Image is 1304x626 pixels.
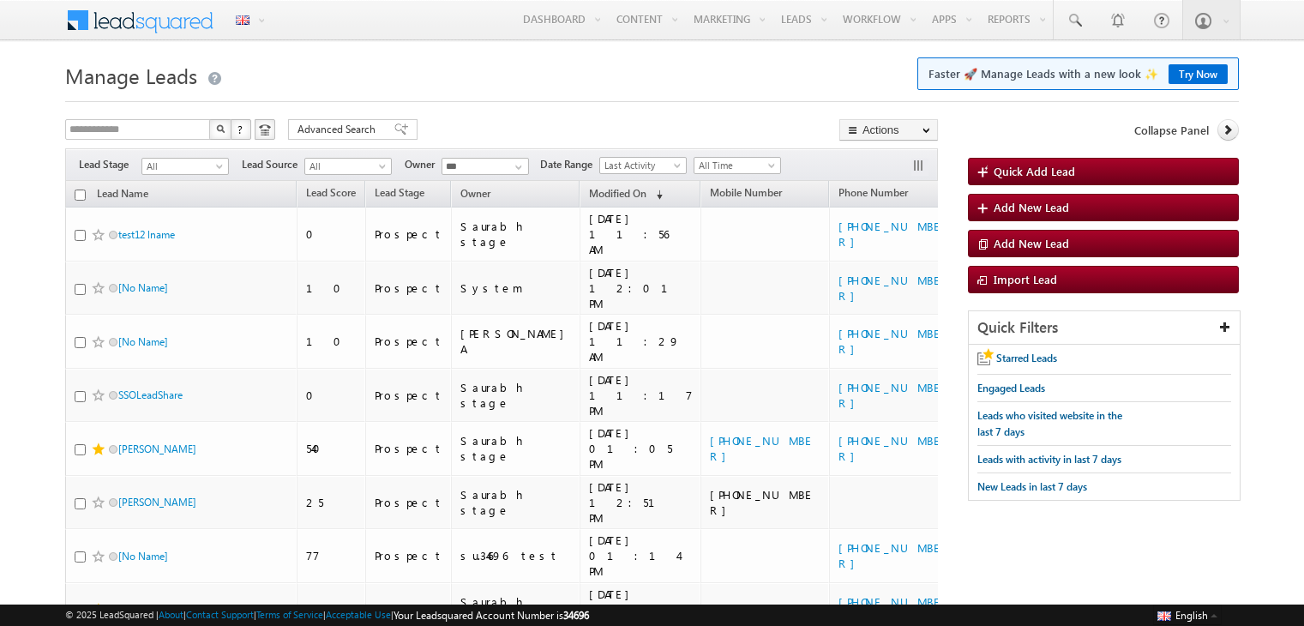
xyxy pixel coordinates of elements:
[838,540,943,570] a: [PHONE_NUMBER]
[600,158,682,173] span: Last Activity
[216,124,225,133] img: Search
[79,157,141,172] span: Lead Stage
[460,594,573,625] div: Saurabh stage
[996,352,1057,364] span: Starred Leads
[460,219,573,250] div: Saurabh stage
[366,184,433,206] a: Lead Stage
[159,609,183,620] a: About
[589,425,693,472] div: [DATE] 01:05 PM
[649,188,663,202] span: (sorted descending)
[306,334,358,349] div: 10
[186,609,254,620] a: Contact Support
[375,441,443,456] div: Prospect
[118,550,168,563] a: [No Name]
[838,326,943,356] a: [PHONE_NUMBER]
[141,158,229,175] a: All
[460,280,573,296] div: System
[375,495,443,510] div: Prospect
[305,159,387,174] span: All
[1134,123,1209,138] span: Collapse Panel
[297,122,381,137] span: Advanced Search
[839,119,938,141] button: Actions
[118,228,175,241] a: test12 lname
[242,157,304,172] span: Lead Source
[977,480,1087,493] span: New Leads in last 7 days
[694,157,781,174] a: All Time
[928,65,1228,82] span: Faster 🚀 Manage Leads with a new look ✨
[969,311,1240,345] div: Quick Filters
[375,388,443,403] div: Prospect
[710,487,821,518] div: [PHONE_NUMBER]
[65,62,197,89] span: Manage Leads
[994,164,1075,178] span: Quick Add Lead
[460,548,573,563] div: su.34696 test
[838,273,943,303] a: [PHONE_NUMBER]
[701,184,790,206] a: Mobile Number
[460,326,573,357] div: [PERSON_NAME] A
[118,335,168,348] a: [No Name]
[540,157,599,172] span: Date Range
[306,280,358,296] div: 10
[563,609,589,622] span: 34696
[326,609,391,620] a: Acceptable Use
[1153,605,1222,625] button: English
[375,280,443,296] div: Prospect
[306,226,358,242] div: 0
[830,184,916,206] a: Phone Number
[142,159,224,174] span: All
[306,186,356,199] span: Lead Score
[306,495,358,510] div: 25
[375,186,424,199] span: Lead Stage
[460,380,573,411] div: Saurabh stage
[710,186,782,199] span: Mobile Number
[506,159,527,176] a: Show All Items
[589,318,693,364] div: [DATE] 11:29 AM
[977,409,1122,438] span: Leads who visited website in the last 7 days
[694,158,776,173] span: All Time
[580,184,671,206] a: Modified On (sorted descending)
[589,211,693,257] div: [DATE] 11:56 AM
[838,594,943,624] a: [PHONE_NUMBER]
[589,187,646,200] span: Modified On
[118,496,196,509] a: [PERSON_NAME]
[306,548,358,563] div: 77
[394,609,589,622] span: Your Leadsquared Account Number is
[306,388,358,403] div: 0
[118,388,183,401] a: SSOLeadShare
[994,200,1069,214] span: Add New Lead
[460,187,490,200] span: Owner
[1169,64,1228,84] a: Try Now
[994,236,1069,250] span: Add New Lead
[838,186,908,199] span: Phone Number
[118,281,168,294] a: [No Name]
[118,442,196,455] a: [PERSON_NAME]
[231,119,251,140] button: ?
[589,372,693,418] div: [DATE] 11:17 PM
[297,184,364,206] a: Lead Score
[375,548,443,563] div: Prospect
[710,433,814,463] a: [PHONE_NUMBER]
[589,265,693,311] div: [DATE] 12:01 PM
[118,603,168,616] a: [No Name]
[304,158,392,175] a: All
[1175,609,1208,622] span: English
[977,382,1045,394] span: Engaged Leads
[306,602,358,617] div: 28
[405,157,442,172] span: Owner
[65,607,589,623] span: © 2025 LeadSquared | | | | |
[838,380,943,410] a: [PHONE_NUMBER]
[977,453,1121,466] span: Leads with activity in last 7 days
[375,334,443,349] div: Prospect
[589,479,693,526] div: [DATE] 12:51 PM
[256,609,323,620] a: Terms of Service
[460,487,573,518] div: Saurabh stage
[838,433,943,463] a: [PHONE_NUMBER]
[375,226,443,242] div: Prospect
[589,533,693,579] div: [DATE] 01:14 PM
[838,219,943,249] a: [PHONE_NUMBER]
[375,602,443,617] div: Prospect
[460,433,573,464] div: Saurabh stage
[88,184,157,207] a: Lead Name
[599,157,687,174] a: Last Activity
[994,272,1057,286] span: Import Lead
